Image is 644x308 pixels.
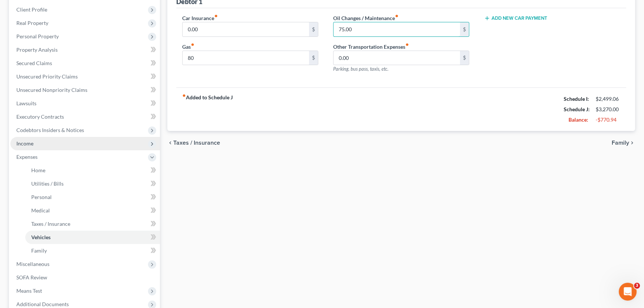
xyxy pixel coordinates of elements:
[16,20,48,26] span: Real Property
[16,46,58,53] span: Property Analysis
[596,95,620,103] div: $2,499.06
[182,94,186,97] i: fiber_manual_record
[183,51,309,65] input: --
[16,274,47,280] span: SOFA Review
[31,167,45,173] span: Home
[619,283,637,301] iframe: Intercom live chat
[10,110,160,123] a: Executory Contracts
[569,116,588,123] strong: Balance:
[596,116,620,123] div: -$770.94
[309,22,318,36] div: $
[31,180,64,187] span: Utilities / Bills
[10,83,160,97] a: Unsecured Nonpriority Claims
[25,231,160,244] a: Vehicles
[16,127,84,133] span: Codebtors Insiders & Notices
[25,177,160,190] a: Utilities / Bills
[16,140,33,147] span: Income
[564,96,589,102] strong: Schedule I:
[25,204,160,217] a: Medical
[309,51,318,65] div: $
[182,14,218,22] label: Car Insurance
[182,94,233,125] strong: Added to Schedule J
[10,43,160,57] a: Property Analysis
[31,194,52,200] span: Personal
[395,14,399,18] i: fiber_manual_record
[31,247,47,254] span: Family
[333,66,389,72] span: Parking, bus pass, taxis, etc.
[16,73,78,80] span: Unsecured Priority Claims
[16,100,36,106] span: Lawsuits
[334,22,460,36] input: --
[596,106,620,113] div: $3,270.00
[191,43,194,46] i: fiber_manual_record
[16,301,69,307] span: Additional Documents
[183,22,309,36] input: --
[25,244,160,257] a: Family
[612,140,635,146] button: Family chevron_right
[10,97,160,110] a: Lawsuits
[31,221,70,227] span: Taxes / Insurance
[16,6,47,13] span: Client Profile
[16,87,87,93] span: Unsecured Nonpriority Claims
[173,140,220,146] span: Taxes / Insurance
[333,43,409,51] label: Other Transportation Expenses
[16,113,64,120] span: Executory Contracts
[182,43,194,51] label: Gas
[634,283,640,289] span: 3
[16,288,42,294] span: Means Test
[25,217,160,231] a: Taxes / Insurance
[629,140,635,146] i: chevron_right
[167,140,220,146] button: chevron_left Taxes / Insurance
[460,51,469,65] div: $
[10,271,160,284] a: SOFA Review
[460,22,469,36] div: $
[333,14,399,22] label: Oil Changes / Maintenance
[10,57,160,70] a: Secured Claims
[214,14,218,18] i: fiber_manual_record
[10,70,160,83] a: Unsecured Priority Claims
[16,154,38,160] span: Expenses
[484,15,547,21] button: Add New Car Payment
[564,106,590,112] strong: Schedule J:
[16,261,49,267] span: Miscellaneous
[167,140,173,146] i: chevron_left
[25,190,160,204] a: Personal
[612,140,629,146] span: Family
[31,207,50,214] span: Medical
[31,234,51,240] span: Vehicles
[405,43,409,46] i: fiber_manual_record
[16,33,59,39] span: Personal Property
[16,60,52,66] span: Secured Claims
[25,164,160,177] a: Home
[334,51,460,65] input: --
